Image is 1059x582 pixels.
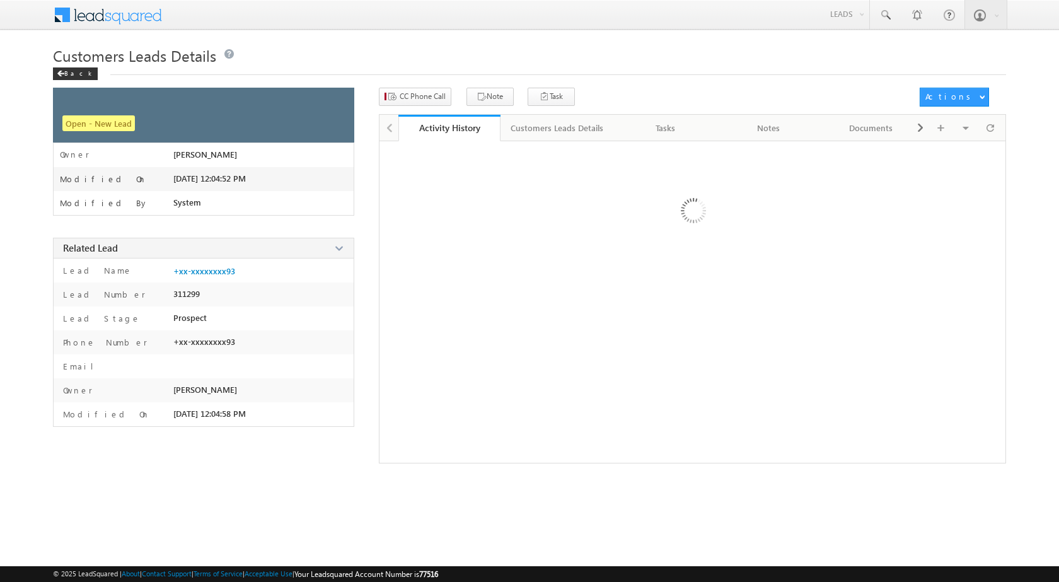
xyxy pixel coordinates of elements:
[53,45,216,66] span: Customers Leads Details
[63,242,118,254] span: Related Lead
[245,569,292,578] a: Acceptable Use
[627,148,758,278] img: Loading ...
[60,385,93,396] label: Owner
[122,569,140,578] a: About
[173,409,246,419] span: [DATE] 12:04:58 PM
[194,569,243,578] a: Terms of Service
[173,173,246,183] span: [DATE] 12:04:52 PM
[625,120,706,136] div: Tasks
[60,409,150,420] label: Modified On
[173,289,200,299] span: 311299
[820,115,923,141] a: Documents
[60,149,90,160] label: Owner
[830,120,911,136] div: Documents
[615,115,717,141] a: Tasks
[466,88,514,106] button: Note
[173,385,237,395] span: [PERSON_NAME]
[60,337,148,348] label: Phone Number
[142,569,192,578] a: Contact Support
[173,149,237,160] span: [PERSON_NAME]
[60,198,149,208] label: Modified By
[511,120,603,136] div: Customers Leads Details
[60,313,141,324] label: Lead Stage
[501,115,615,141] a: Customers Leads Details
[173,266,235,276] a: +xx-xxxxxxxx93
[53,67,98,80] div: Back
[727,120,809,136] div: Notes
[173,313,207,323] span: Prospect
[60,289,146,300] label: Lead Number
[717,115,820,141] a: Notes
[60,174,147,184] label: Modified On
[419,569,438,579] span: 77516
[408,122,492,134] div: Activity History
[400,91,446,102] span: CC Phone Call
[53,568,438,580] span: © 2025 LeadSquared | | | | |
[925,91,975,102] div: Actions
[173,197,201,207] span: System
[60,265,132,276] label: Lead Name
[173,337,235,347] span: +xx-xxxxxxxx93
[379,88,451,106] button: CC Phone Call
[398,115,501,141] a: Activity History
[62,115,135,131] span: Open - New Lead
[294,569,438,579] span: Your Leadsquared Account Number is
[920,88,989,107] button: Actions
[528,88,575,106] button: Task
[60,361,103,372] label: Email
